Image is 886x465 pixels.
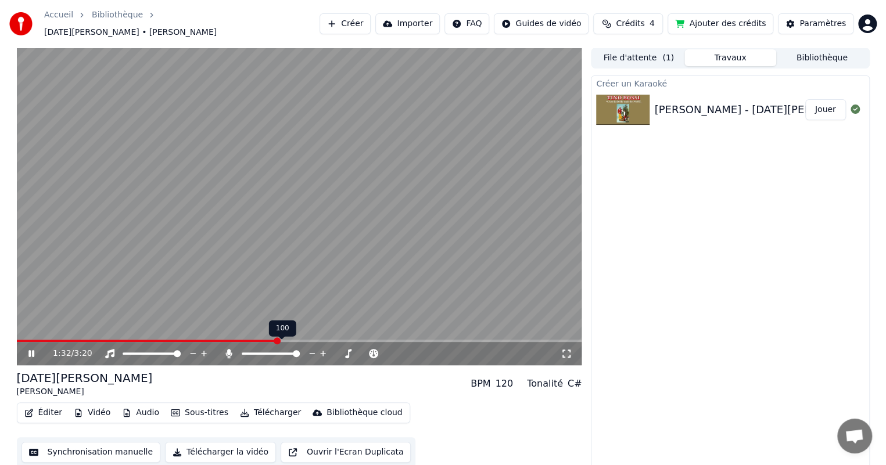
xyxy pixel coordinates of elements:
div: Tonalité [527,377,563,391]
button: Télécharger la vidéo [165,442,276,463]
button: Ajouter des crédits [668,13,773,34]
button: Crédits4 [593,13,663,34]
div: Bibliothèque cloud [327,407,402,419]
span: 4 [650,18,655,30]
div: [DATE][PERSON_NAME] [17,370,153,386]
button: Éditer [20,405,67,421]
span: Crédits [616,18,644,30]
span: [DATE][PERSON_NAME] • [PERSON_NAME] [44,27,217,38]
button: FAQ [444,13,489,34]
button: Créer [320,13,371,34]
div: Créer un Karaoké [591,76,869,90]
button: Guides de vidéo [494,13,589,34]
div: Paramètres [799,18,846,30]
button: Télécharger [235,405,306,421]
button: Ouvrir l'Ecran Duplicata [281,442,411,463]
button: File d'attente [593,49,684,66]
button: Synchronisation manuelle [21,442,161,463]
a: Accueil [44,9,73,21]
div: [PERSON_NAME] [17,386,153,398]
button: Sous-titres [166,405,233,421]
div: Ouvrir le chat [837,419,872,453]
div: [PERSON_NAME] - [DATE][PERSON_NAME] [654,102,874,118]
a: Bibliothèque [92,9,143,21]
span: 3:20 [74,348,92,359]
span: ( 1 ) [662,52,674,64]
button: Travaux [684,49,776,66]
button: Jouer [805,99,846,120]
img: youka [9,12,33,35]
div: 100 [269,320,296,337]
button: Paramètres [778,13,853,34]
button: Audio [117,405,164,421]
button: Importer [375,13,440,34]
div: / [53,348,81,359]
span: 1:32 [53,348,71,359]
button: Bibliothèque [776,49,868,66]
div: BPM [471,377,490,391]
div: 120 [495,377,513,391]
nav: breadcrumb [44,9,320,38]
div: C# [568,377,582,391]
button: Vidéo [69,405,115,421]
